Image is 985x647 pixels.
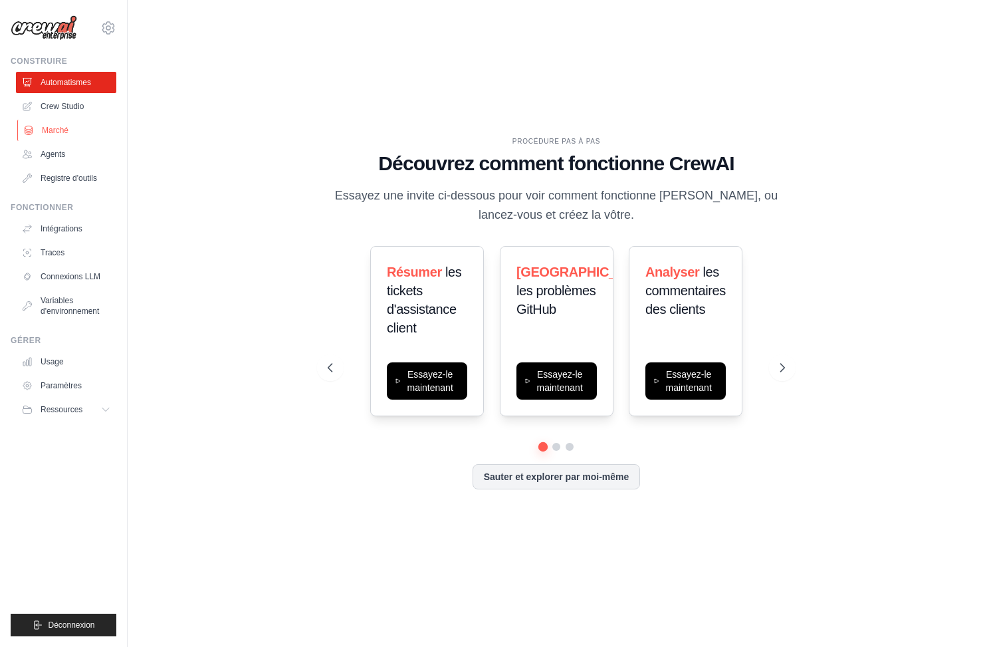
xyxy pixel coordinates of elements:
[16,144,116,165] a: Agents
[484,471,629,482] font: Sauter et explorer par moi-même
[41,296,99,316] font: Variables d'environnement
[378,152,734,174] font: Découvrez comment fonctionne CrewAI
[11,203,74,212] font: Fonctionner
[41,357,64,366] font: Usage
[41,78,91,87] font: Automatismes
[512,138,601,145] font: PROCÉDURE PAS À PAS
[919,583,985,647] iframe: Widget de discussion
[407,369,453,393] font: Essayez-le maintenant
[387,265,442,279] font: Résumer
[42,126,68,135] font: Marché
[335,189,778,221] font: Essayez une invite ci-dessous pour voir comment fonctionne [PERSON_NAME], ou lancez-vous et créez...
[41,405,82,414] font: Ressources
[645,362,726,400] button: Essayez-le maintenant
[536,369,582,393] font: Essayez-le maintenant
[41,272,100,281] font: Connexions LLM
[48,620,94,630] font: Déconnexion
[387,362,467,400] button: Essayez-le maintenant
[16,168,116,189] a: Registre d'outils
[11,15,77,41] img: Logo
[16,218,116,239] a: Intégrations
[516,362,597,400] button: Essayez-le maintenant
[645,265,699,279] font: Analyser
[16,375,116,396] a: Paramètres
[41,224,82,233] font: Intégrations
[16,72,116,93] a: Automatismes
[516,265,654,279] font: [GEOGRAPHIC_DATA]
[16,266,116,287] a: Connexions LLM
[16,351,116,372] a: Usage
[11,336,41,345] font: Gérer
[41,248,64,257] font: Traces
[41,102,84,111] font: Crew Studio
[16,290,116,322] a: Variables d'environnement
[16,96,116,117] a: Crew Studio
[516,283,596,317] font: les problèmes GitHub
[11,614,116,636] button: Déconnexion
[17,120,118,141] a: Marché
[645,265,726,317] font: les commentaires des clients
[666,369,712,393] font: Essayez-le maintenant
[16,399,116,420] button: Ressources
[473,464,641,489] button: Sauter et explorer par moi-même
[11,57,67,66] font: Construire
[41,150,65,159] font: Agents
[16,242,116,263] a: Traces
[41,381,82,390] font: Paramètres
[41,174,97,183] font: Registre d'outils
